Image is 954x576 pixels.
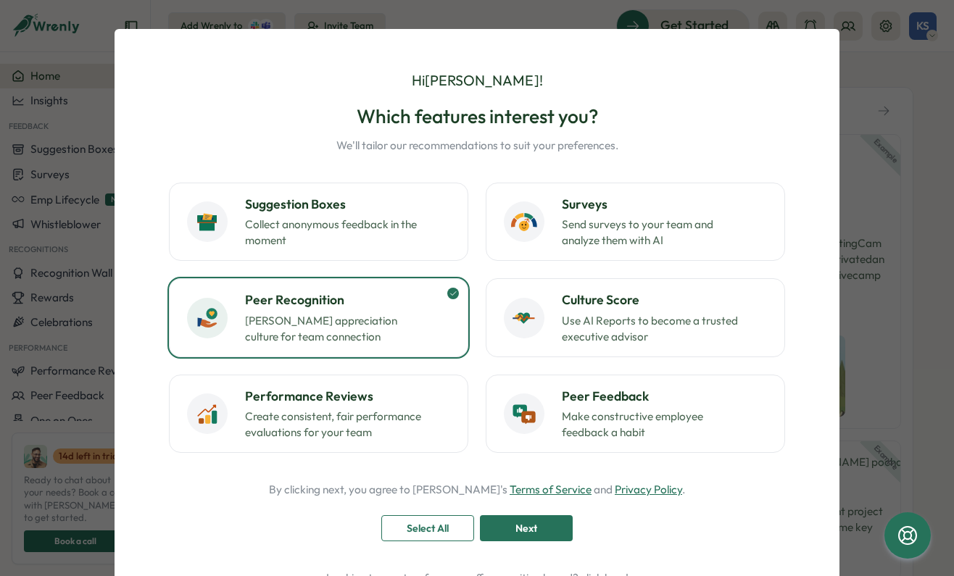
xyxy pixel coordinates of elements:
[245,387,450,406] h3: Performance Reviews
[515,516,537,540] span: Next
[615,483,682,496] a: Privacy Policy
[486,278,785,356] button: Culture ScoreUse AI Reports to become a trusted executive advisor
[245,217,426,249] p: Collect anonymous feedback in the moment
[269,482,685,498] p: By clicking next, you agree to [PERSON_NAME]'s and .
[245,409,426,441] p: Create consistent, fair performance evaluations for your team
[169,278,468,356] button: Peer Recognition[PERSON_NAME] appreciation culture for team connection
[245,195,450,214] h3: Suggestion Boxes
[381,515,474,541] button: Select All
[562,387,767,406] h3: Peer Feedback
[245,291,450,309] h3: Peer Recognition
[562,195,767,214] h3: Surveys
[480,515,573,541] button: Next
[245,313,426,345] p: [PERSON_NAME] appreciation culture for team connection
[336,138,618,154] p: We'll tailor our recommendations to suit your preferences.
[169,375,468,453] button: Performance ReviewsCreate consistent, fair performance evaluations for your team
[510,483,592,496] a: Terms of Service
[407,516,449,540] span: Select All
[562,217,743,249] p: Send surveys to your team and analyze them with AI
[562,291,767,309] h3: Culture Score
[486,375,785,453] button: Peer FeedbackMake constructive employee feedback a habit
[336,104,618,129] h2: Which features interest you?
[562,409,743,441] p: Make constructive employee feedback a habit
[412,70,543,92] p: Hi [PERSON_NAME] !
[169,183,468,261] button: Suggestion BoxesCollect anonymous feedback in the moment
[486,183,785,261] button: SurveysSend surveys to your team and analyze them with AI
[562,313,743,345] p: Use AI Reports to become a trusted executive advisor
